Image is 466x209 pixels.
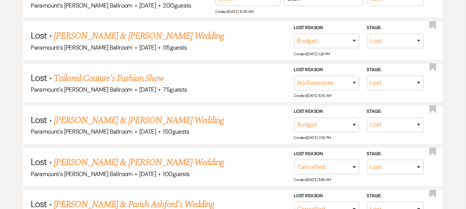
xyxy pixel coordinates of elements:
[139,170,156,178] span: [DATE]
[294,136,331,140] span: Created: [DATE] 3:55 PM
[54,114,224,127] a: [PERSON_NAME] & [PERSON_NAME] Wedding
[31,86,132,94] span: Paramount's [PERSON_NAME] Ballroom
[139,44,156,51] span: [DATE]
[139,2,156,9] span: [DATE]
[294,51,330,56] span: Created: [DATE] 1:28 PM
[367,150,424,158] label: Stage:
[367,192,424,201] label: Stage:
[31,72,47,84] span: Lost
[139,128,156,136] span: [DATE]
[215,9,253,14] span: Created: [DATE] 10:36 AM
[31,114,47,126] span: Lost
[294,192,359,201] label: Lost Reason
[367,108,424,116] label: Stage:
[163,86,187,94] span: 75 guests
[163,128,189,136] span: 150 guests
[54,156,224,169] a: [PERSON_NAME] & [PERSON_NAME] Wedding
[294,150,359,158] label: Lost Reason
[294,178,331,182] span: Created: [DATE] 11:48 AM
[367,24,424,32] label: Stage:
[294,94,331,98] span: Created: [DATE] 10:15 AM
[31,170,132,178] span: Paramount's [PERSON_NAME] Ballroom
[294,66,359,74] label: Lost Reason
[163,170,190,178] span: 100 guests
[163,2,191,9] span: 200 guests
[294,24,359,32] label: Lost Reason
[294,108,359,116] label: Lost Reason
[31,30,47,41] span: Lost
[31,44,132,51] span: Paramount's [PERSON_NAME] Ballroom
[31,2,132,9] span: Paramount's [PERSON_NAME] Ballroom
[139,86,156,94] span: [DATE]
[31,128,132,136] span: Paramount's [PERSON_NAME] Ballroom
[163,44,187,51] span: 115 guests
[54,72,164,85] a: Tailored Couture's Fashion Show
[54,29,224,43] a: [PERSON_NAME] & [PERSON_NAME] Wedding
[367,66,424,74] label: Stage:
[31,156,47,168] span: Lost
